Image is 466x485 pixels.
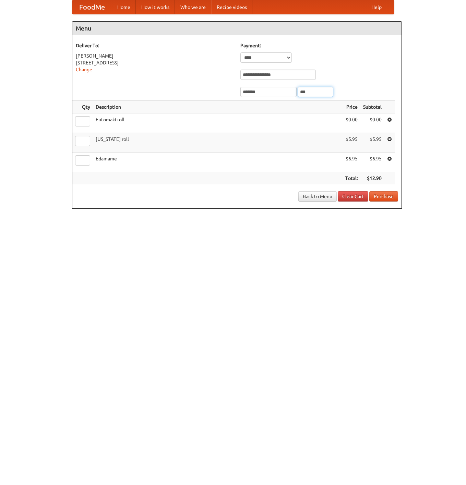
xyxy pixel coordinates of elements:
th: Price [343,101,360,113]
th: Description [93,101,343,113]
button: Purchase [369,191,398,202]
h4: Menu [72,22,402,35]
td: $0.00 [343,113,360,133]
td: $5.95 [360,133,384,153]
div: [STREET_ADDRESS] [76,59,234,66]
a: How it works [136,0,175,14]
th: $12.90 [360,172,384,185]
td: Edamame [93,153,343,172]
h5: Deliver To: [76,42,234,49]
td: [US_STATE] roll [93,133,343,153]
div: [PERSON_NAME] [76,52,234,59]
td: $6.95 [360,153,384,172]
a: Recipe videos [211,0,252,14]
a: FoodMe [72,0,112,14]
a: Home [112,0,136,14]
th: Total: [343,172,360,185]
th: Subtotal [360,101,384,113]
td: $6.95 [343,153,360,172]
td: $0.00 [360,113,384,133]
a: Change [76,67,92,72]
td: $5.95 [343,133,360,153]
td: Futomaki roll [93,113,343,133]
a: Help [366,0,387,14]
a: Clear Cart [338,191,368,202]
a: Who we are [175,0,211,14]
h5: Payment: [240,42,398,49]
a: Back to Menu [298,191,337,202]
th: Qty [72,101,93,113]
